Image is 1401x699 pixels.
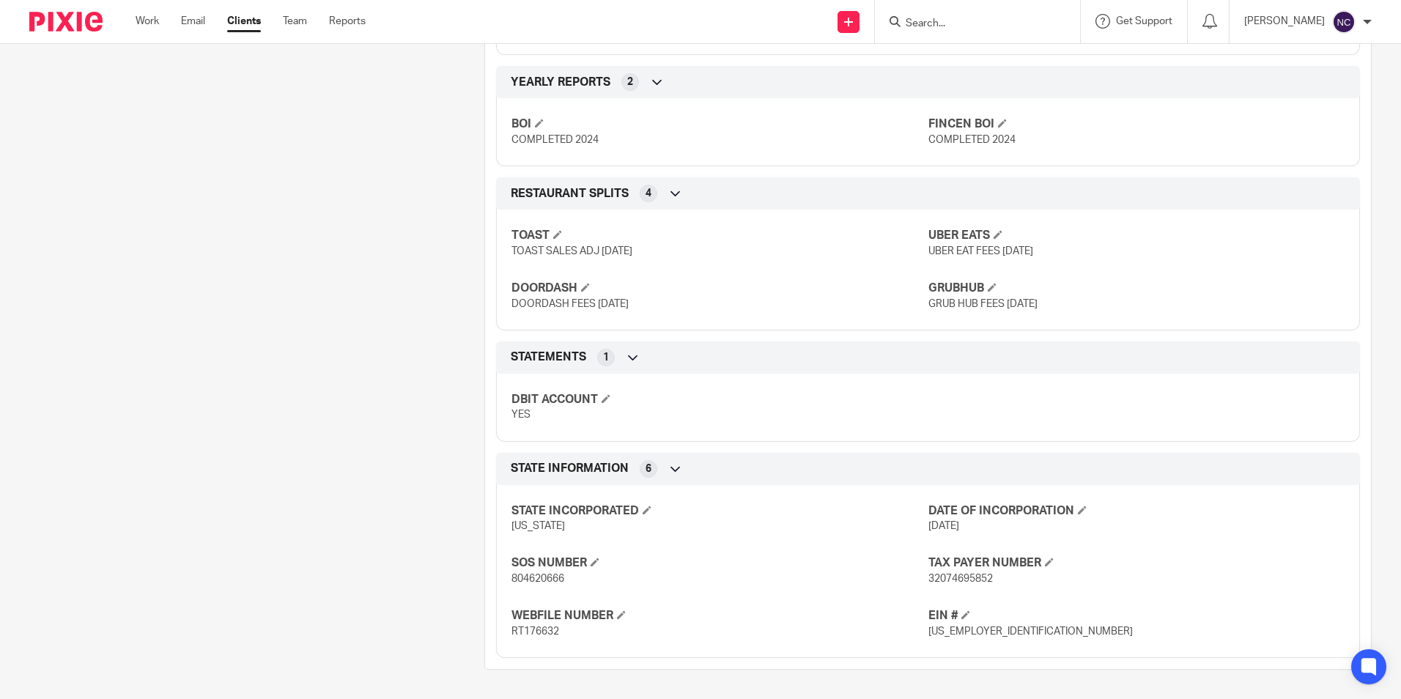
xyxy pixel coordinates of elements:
span: 1 [603,350,609,365]
span: Get Support [1116,16,1172,26]
h4: SOS NUMBER [511,555,928,571]
h4: DOORDASH [511,281,928,296]
span: RT176632 [511,626,559,637]
a: Clients [227,14,261,29]
span: [DATE] [928,521,959,531]
h4: FINCEN BOI [928,116,1345,132]
span: 804620666 [511,574,564,584]
span: 6 [646,462,651,476]
a: Reports [329,14,366,29]
h4: TAX PAYER NUMBER [928,555,1345,571]
a: Team [283,14,307,29]
span: YEARLY REPORTS [511,75,610,90]
p: [PERSON_NAME] [1244,14,1325,29]
h4: WEBFILE NUMBER [511,608,928,624]
a: Work [136,14,159,29]
img: Pixie [29,12,103,32]
span: COMPLETED 2024 [928,135,1016,145]
h4: UBER EATS [928,228,1345,243]
span: [US_EMPLOYER_IDENTIFICATION_NUMBER] [928,626,1133,637]
h4: DBIT ACCOUNT [511,392,928,407]
span: [US_STATE] [511,521,565,531]
span: GRUB HUB FEES [DATE] [928,299,1038,309]
span: 2 [627,75,633,89]
a: Email [181,14,205,29]
span: COMPLETED 2024 [511,135,599,145]
span: STATEMENTS [511,349,586,365]
h4: TOAST [511,228,928,243]
input: Search [904,18,1036,31]
h4: EIN # [928,608,1345,624]
span: YES [511,410,531,420]
h4: STATE INCORPORATED [511,503,928,519]
h4: GRUBHUB [928,281,1345,296]
span: 4 [646,186,651,201]
img: svg%3E [1332,10,1356,34]
span: 32074695852 [928,574,993,584]
span: TOAST SALES ADJ [DATE] [511,246,632,256]
span: UBER EAT FEES [DATE] [928,246,1033,256]
span: DOORDASH FEES [DATE] [511,299,629,309]
span: STATE INFORMATION [511,461,629,476]
h4: BOI [511,116,928,132]
span: RESTAURANT SPLITS [511,186,629,201]
h4: DATE OF INCORPORATION [928,503,1345,519]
